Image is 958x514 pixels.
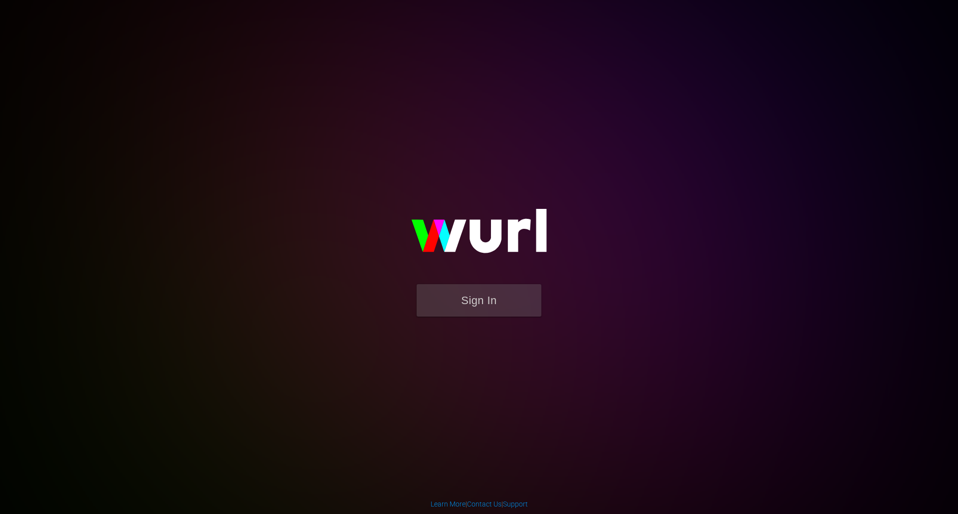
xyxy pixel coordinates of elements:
button: Sign In [417,284,541,317]
a: Contact Us [467,500,501,508]
div: | | [431,499,528,509]
a: Learn More [431,500,466,508]
img: wurl-logo-on-black-223613ac3d8ba8fe6dc639794a292ebdb59501304c7dfd60c99c58986ef67473.svg [379,187,579,284]
a: Support [503,500,528,508]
